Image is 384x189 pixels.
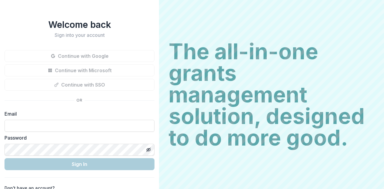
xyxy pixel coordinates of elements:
label: Password [4,134,151,141]
button: Toggle password visibility [144,145,153,155]
button: Sign In [4,158,154,170]
button: Continue with Microsoft [4,64,154,76]
label: Email [4,110,151,117]
h1: Welcome back [4,19,154,30]
button: Continue with Google [4,50,154,62]
h2: Sign into your account [4,32,154,38]
button: Continue with SSO [4,79,154,91]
